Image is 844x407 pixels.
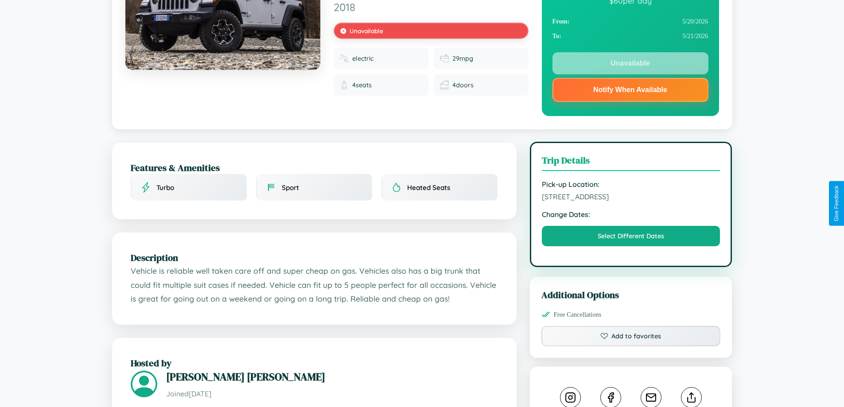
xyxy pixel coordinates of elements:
span: 4 seats [352,81,372,89]
div: 5 / 20 / 2026 [552,14,708,29]
h2: Features & Amenities [131,161,498,174]
span: Heated Seats [407,183,450,192]
p: Vehicle is reliable well taken care off and super cheap on gas. Vehicles also has a big trunk tha... [131,264,498,306]
strong: From: [552,18,570,25]
h2: Hosted by [131,357,498,369]
h3: [PERSON_NAME] [PERSON_NAME] [166,369,498,384]
span: Free Cancellations [554,311,602,318]
button: Add to favorites [541,326,721,346]
strong: To: [552,32,561,40]
span: [STREET_ADDRESS] [542,192,720,201]
h2: Description [131,251,498,264]
strong: Pick-up Location: [542,180,720,189]
button: Notify When Available [552,78,708,102]
span: 29 mpg [452,54,473,62]
span: Unavailable [350,27,383,35]
span: Turbo [156,183,174,192]
span: 4 doors [452,81,474,89]
div: Give Feedback [833,186,840,221]
button: Select Different Dates [542,226,720,246]
strong: Change Dates: [542,210,720,219]
h3: Trip Details [542,154,720,171]
span: Sport [282,183,299,192]
img: Fuel efficiency [440,54,449,63]
button: Unavailable [552,52,708,74]
span: 2018 [334,0,529,14]
img: Fuel type [340,54,349,63]
p: Joined [DATE] [166,388,498,400]
img: Seats [340,81,349,89]
h3: Additional Options [541,288,721,301]
div: 5 / 21 / 2026 [552,29,708,43]
img: Doors [440,81,449,89]
span: electric [352,54,373,62]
